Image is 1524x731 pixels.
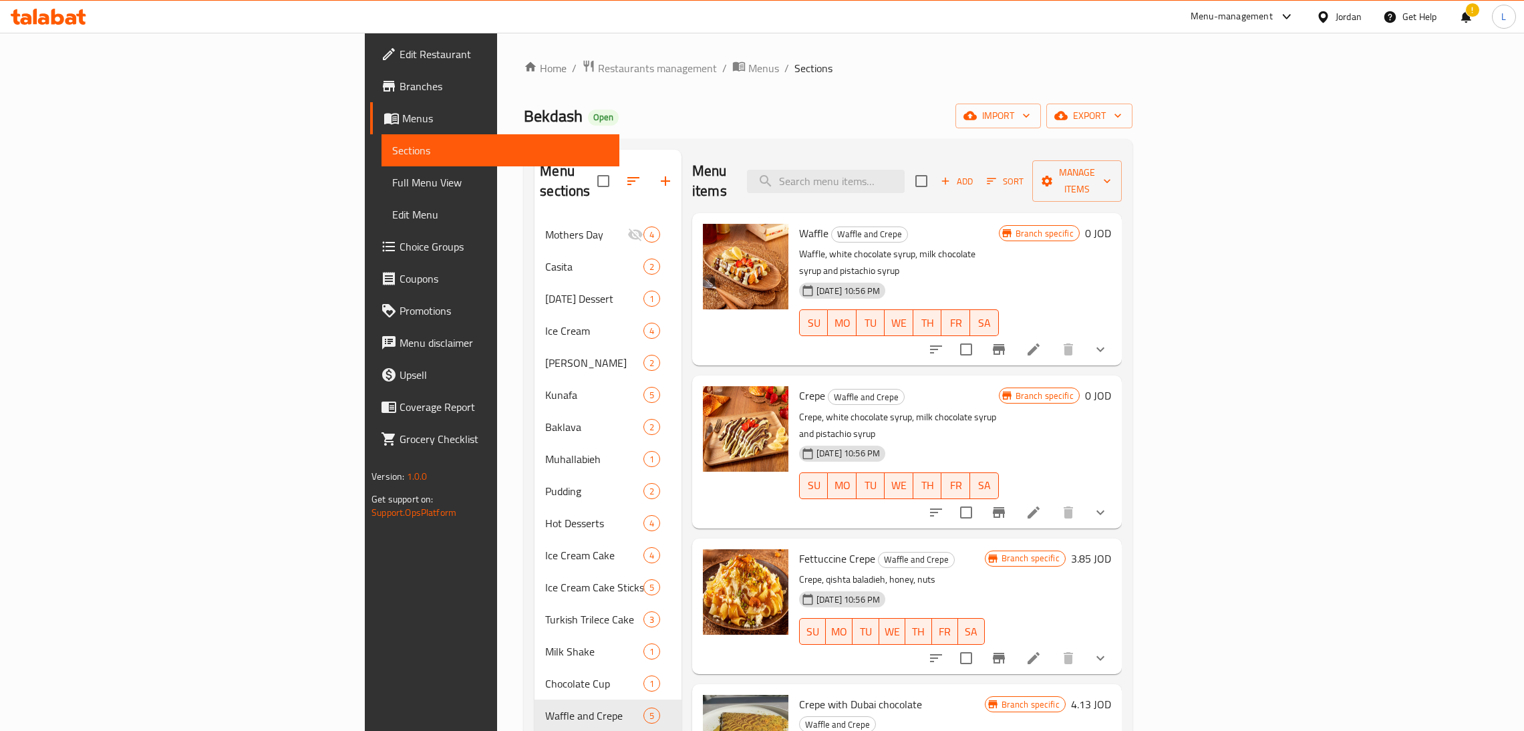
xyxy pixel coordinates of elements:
[1057,108,1122,124] span: export
[382,166,619,198] a: Full Menu View
[644,549,659,562] span: 4
[947,313,965,333] span: FR
[832,227,907,242] span: Waffle and Crepe
[1084,496,1116,529] button: show more
[371,468,404,485] span: Version:
[644,325,659,337] span: 4
[589,167,617,195] span: Select all sections
[911,622,926,641] span: TH
[970,472,999,499] button: SA
[535,507,681,539] div: Hot Desserts4
[1084,642,1116,674] button: show more
[644,485,659,498] span: 2
[392,142,609,158] span: Sections
[905,618,931,645] button: TH
[1071,549,1111,568] h6: 3.85 JOD
[545,387,643,403] span: Kunafa
[1092,341,1108,357] svg: Show Choices
[392,206,609,223] span: Edit Menu
[371,490,433,508] span: Get support on:
[392,174,609,190] span: Full Menu View
[853,618,879,645] button: TU
[400,399,609,415] span: Coverage Report
[920,333,952,365] button: sort-choices
[890,313,908,333] span: WE
[1052,496,1084,529] button: delete
[932,618,958,645] button: FR
[644,517,659,530] span: 4
[878,552,955,568] div: Waffle and Crepe
[1191,9,1273,25] div: Menu-management
[833,476,851,495] span: MO
[545,355,643,371] span: [PERSON_NAME]
[857,472,885,499] button: TU
[913,472,942,499] button: TH
[535,539,681,571] div: Ice Cream Cake4
[643,451,660,467] div: items
[1071,695,1111,714] h6: 4.13 JOD
[828,309,857,336] button: MO
[958,618,984,645] button: SA
[919,313,937,333] span: TH
[644,293,659,305] span: 1
[987,174,1024,189] span: Sort
[643,611,660,627] div: items
[799,309,828,336] button: SU
[966,108,1030,124] span: import
[983,171,1027,192] button: Sort
[371,504,456,521] a: Support.OpsPlatform
[1032,160,1122,202] button: Manage items
[1501,9,1506,24] span: L
[545,323,643,339] span: Ice Cream
[952,498,980,527] span: Select to update
[582,59,717,77] a: Restaurants management
[545,451,643,467] span: Muhallabieh
[732,59,779,77] a: Menus
[370,70,619,102] a: Branches
[941,309,970,336] button: FR
[920,496,952,529] button: sort-choices
[535,411,681,443] div: Baklava2
[1026,650,1042,666] a: Edit menu item
[826,618,853,645] button: MO
[1026,504,1042,521] a: Edit menu item
[983,496,1015,529] button: Branch-specific-item
[370,263,619,295] a: Coupons
[1046,104,1132,128] button: export
[1092,504,1108,521] svg: Show Choices
[858,622,873,641] span: TU
[643,643,660,660] div: items
[955,104,1041,128] button: import
[811,447,885,460] span: [DATE] 10:56 PM
[400,239,609,255] span: Choice Groups
[1336,9,1362,24] div: Jordan
[722,60,727,76] li: /
[885,622,900,641] span: WE
[799,694,922,714] span: Crepe with Dubai chocolate
[885,309,913,336] button: WE
[1010,227,1079,240] span: Branch specific
[1052,642,1084,674] button: delete
[862,313,880,333] span: TU
[400,367,609,383] span: Upsell
[545,483,643,499] div: Pudding
[545,419,643,435] div: Baklava
[545,708,643,724] span: Waffle and Crepe
[545,355,643,371] div: Halawet Al Jabin
[535,315,681,347] div: Ice Cream4
[879,552,954,567] span: Waffle and Crepe
[644,229,659,241] span: 4
[862,476,880,495] span: TU
[805,476,822,495] span: SU
[545,291,643,307] div: Ramadan Dessert
[831,227,908,243] div: Waffle and Crepe
[799,409,999,442] p: Crepe, white chocolate syrup, milk chocolate syrup and pistachio syrup
[370,102,619,134] a: Menus
[545,611,643,627] span: Turkish Trilece Cake
[400,271,609,287] span: Coupons
[975,476,994,495] span: SA
[535,251,681,283] div: Casita2
[545,259,643,275] div: Casita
